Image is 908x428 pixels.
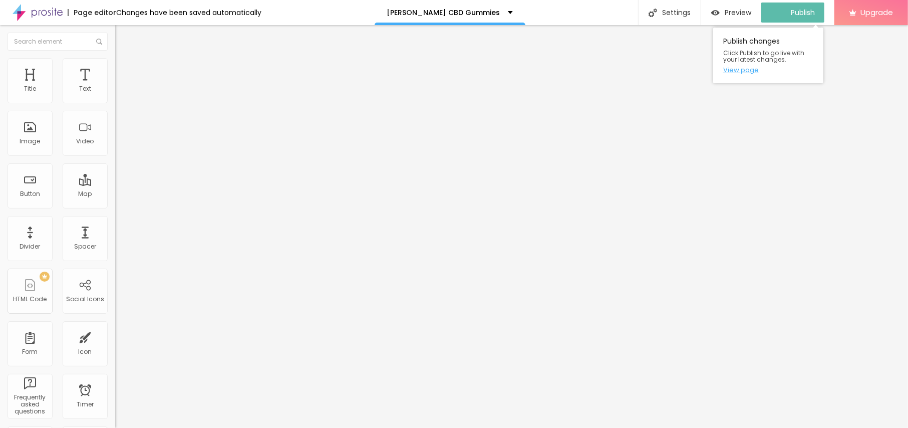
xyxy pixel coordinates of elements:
[77,138,94,145] div: Video
[79,85,91,92] div: Text
[20,190,40,197] div: Button
[8,33,108,51] input: Search element
[77,401,94,408] div: Timer
[711,9,720,17] img: view-1.svg
[701,3,761,23] button: Preview
[387,9,500,16] p: [PERSON_NAME] CBD Gummies
[723,67,813,73] a: View page
[725,9,751,17] span: Preview
[791,9,815,17] span: Publish
[649,9,657,17] img: Icone
[66,296,104,303] div: Social Icons
[68,9,116,16] div: Page editor
[96,39,102,45] img: Icone
[713,28,823,83] div: Publish changes
[116,9,261,16] div: Changes have been saved automatically
[20,138,41,145] div: Image
[115,25,908,428] iframe: Editor
[79,190,92,197] div: Map
[20,243,41,250] div: Divider
[860,8,893,17] span: Upgrade
[74,243,96,250] div: Spacer
[23,348,38,355] div: Form
[79,348,92,355] div: Icon
[761,3,824,23] button: Publish
[24,85,36,92] div: Title
[723,50,813,63] span: Click Publish to go live with your latest changes.
[14,296,47,303] div: HTML Code
[10,394,50,415] div: Frequently asked questions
